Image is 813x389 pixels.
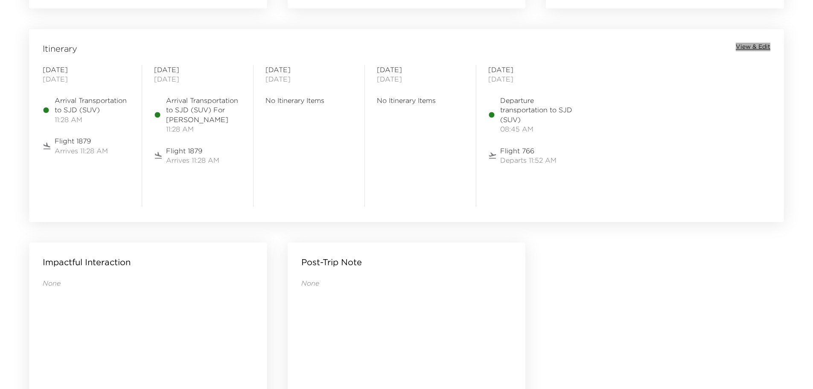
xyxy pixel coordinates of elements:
span: [DATE] [43,65,130,74]
p: None [43,278,254,288]
p: None [301,278,512,288]
span: [DATE] [377,74,464,84]
span: No Itinerary Items [265,96,353,105]
span: Departure transportation to SJD (SUV) [500,96,575,124]
span: [DATE] [265,65,353,74]
span: [DATE] [377,65,464,74]
span: Flight 1879 [55,136,108,146]
span: Departs 11:52 AM [500,155,557,165]
span: Arrival Transportation to SJD (SUV) [55,96,130,115]
span: 08:45 AM [500,124,575,134]
span: [DATE] [488,74,575,84]
span: Itinerary [43,43,77,55]
span: [DATE] [488,65,575,74]
span: Flight 766 [500,146,557,155]
span: 11:28 AM [166,124,241,134]
span: Arrives 11:28 AM [55,146,108,155]
span: Flight 1879 [166,146,219,155]
button: View & Edit [736,43,770,51]
span: [DATE] [154,65,241,74]
span: Arrives 11:28 AM [166,155,219,165]
span: 11:28 AM [55,115,130,124]
span: No Itinerary Items [377,96,464,105]
span: [DATE] [43,74,130,84]
span: [DATE] [154,74,241,84]
span: Arrival Transportation to SJD (SUV) For [PERSON_NAME] [166,96,241,124]
span: [DATE] [265,74,353,84]
p: Impactful Interaction [43,256,131,268]
p: Post-Trip Note [301,256,362,268]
